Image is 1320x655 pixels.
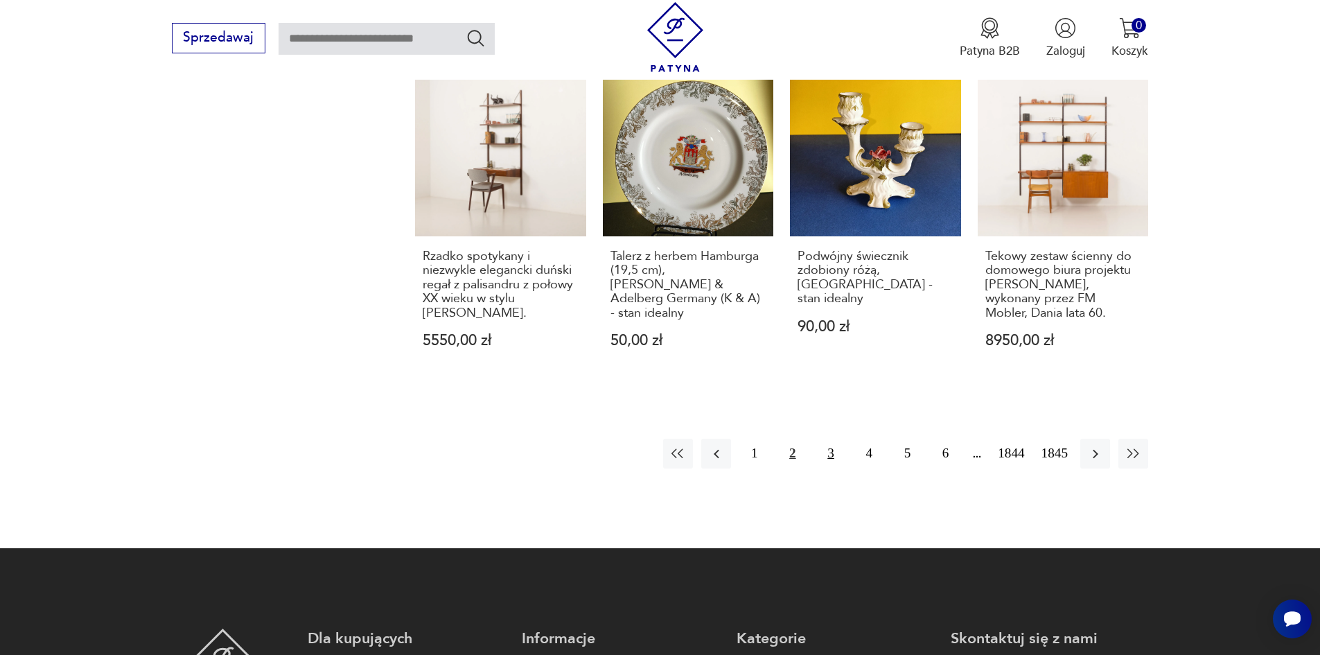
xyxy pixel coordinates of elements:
p: Kategorie [737,629,934,649]
a: Talerz z herbem Hamburga (19,5 cm), Krautheim & Adelberg Germany (K & A) - stan idealnyTalerz z h... [603,65,774,381]
h3: Rzadko spotykany i niezwykle elegancki duński regał z palisandru z połowy XX wieku w stylu [PERSO... [423,250,579,320]
p: 5550,00 zł [423,333,579,348]
button: Szukaj [466,28,486,48]
a: Rzadko spotykany i niezwykle elegancki duński regał z palisandru z połowy XX wieku w stylu Poula ... [415,65,586,381]
button: 4 [854,439,884,469]
a: Ikona medaluPatyna B2B [960,17,1020,59]
button: Zaloguj [1046,17,1085,59]
button: 0Koszyk [1111,17,1148,59]
a: Sprzedawaj [172,33,265,44]
img: Ikona koszyka [1119,17,1141,39]
p: 90,00 zł [798,320,953,334]
button: 2 [777,439,807,469]
p: 50,00 zł [610,333,766,348]
button: 1844 [994,439,1028,469]
img: Ikona medalu [979,17,1001,39]
p: Dla kupujących [308,629,505,649]
p: Skontaktuj się z nami [951,629,1148,649]
button: 3 [816,439,845,469]
img: Ikonka użytkownika [1055,17,1076,39]
iframe: Smartsupp widget button [1273,600,1312,638]
a: Tekowy zestaw ścienny do domowego biura projektu Kaia Kristiansena, wykonany przez FM Mobler, Dan... [978,65,1149,381]
button: Patyna B2B [960,17,1020,59]
div: 0 [1132,18,1146,33]
p: Patyna B2B [960,43,1020,59]
img: Patyna - sklep z meblami i dekoracjami vintage [640,2,710,72]
h3: Tekowy zestaw ścienny do domowego biura projektu [PERSON_NAME], wykonany przez FM Mobler, Dania l... [985,250,1141,320]
p: 8950,00 zł [985,333,1141,348]
h3: Podwójny świecznik zdobiony różą, [GEOGRAPHIC_DATA] - stan idealny [798,250,953,306]
h3: Talerz z herbem Hamburga (19,5 cm), [PERSON_NAME] & Adelberg Germany (K & A) - stan idealny [610,250,766,320]
button: 1 [739,439,769,469]
button: 6 [931,439,960,469]
p: Zaloguj [1046,43,1085,59]
button: 5 [892,439,922,469]
button: Sprzedawaj [172,23,265,53]
p: Koszyk [1111,43,1148,59]
a: Podwójny świecznik zdobiony różą, Włochy - stan idealnyPodwójny świecznik zdobiony różą, [GEOGRAP... [790,65,961,381]
p: Informacje [522,629,719,649]
button: 1845 [1037,439,1072,469]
